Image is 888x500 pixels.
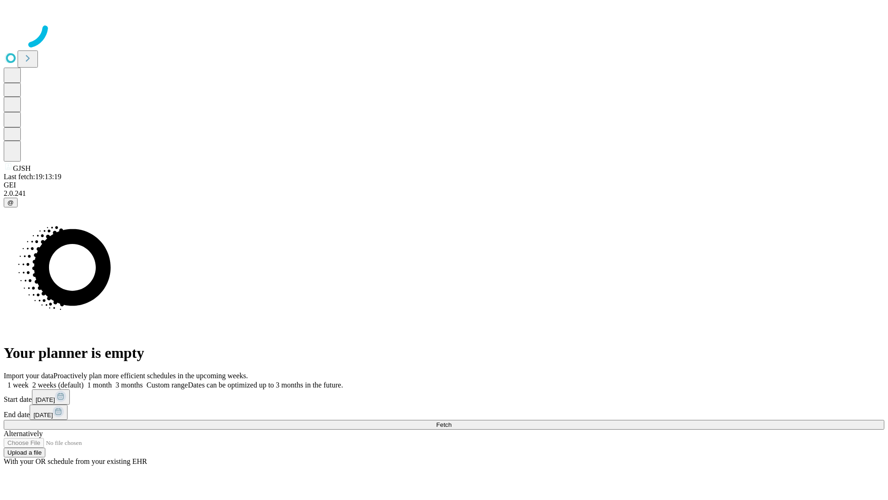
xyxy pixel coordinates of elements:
[4,181,884,189] div: GEI
[30,405,68,420] button: [DATE]
[4,198,18,207] button: @
[4,405,884,420] div: End date
[7,381,29,389] span: 1 week
[36,396,55,403] span: [DATE]
[4,448,45,457] button: Upload a file
[4,420,884,430] button: Fetch
[87,381,112,389] span: 1 month
[4,372,54,380] span: Import your data
[54,372,248,380] span: Proactively plan more efficient schedules in the upcoming weeks.
[4,430,43,437] span: Alternatively
[7,199,14,206] span: @
[4,457,147,465] span: With your OR schedule from your existing EHR
[33,412,53,419] span: [DATE]
[147,381,188,389] span: Custom range
[4,344,884,362] h1: Your planner is empty
[4,189,884,198] div: 2.0.241
[188,381,343,389] span: Dates can be optimized up to 3 months in the future.
[32,389,70,405] button: [DATE]
[4,389,884,405] div: Start date
[32,381,84,389] span: 2 weeks (default)
[436,421,451,428] span: Fetch
[13,164,31,172] span: GJSH
[4,173,62,181] span: Last fetch: 19:13:19
[116,381,143,389] span: 3 months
